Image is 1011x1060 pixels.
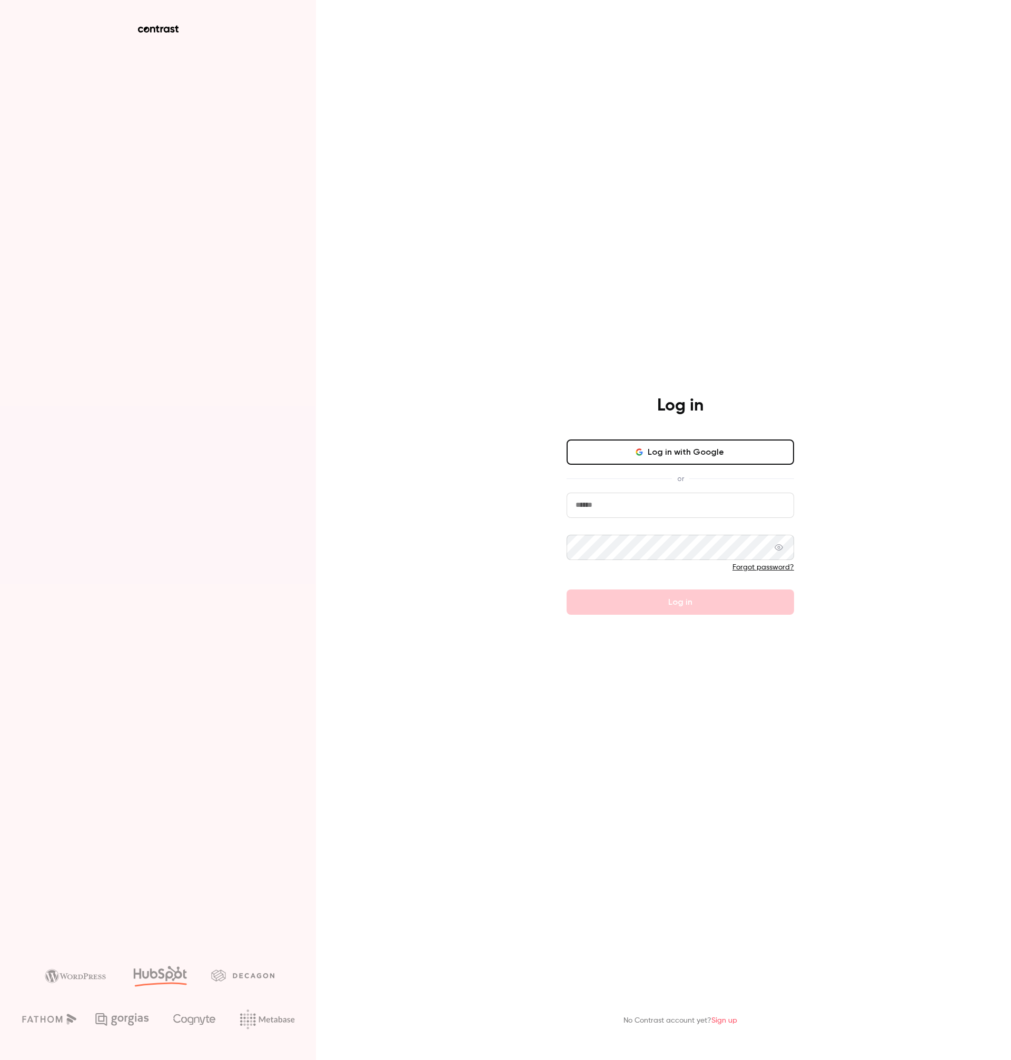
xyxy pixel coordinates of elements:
[732,564,794,571] a: Forgot password?
[623,1015,737,1026] p: No Contrast account yet?
[672,473,689,484] span: or
[211,969,274,981] img: decagon
[567,439,794,465] button: Log in with Google
[657,395,703,416] h4: Log in
[711,1017,737,1024] a: Sign up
